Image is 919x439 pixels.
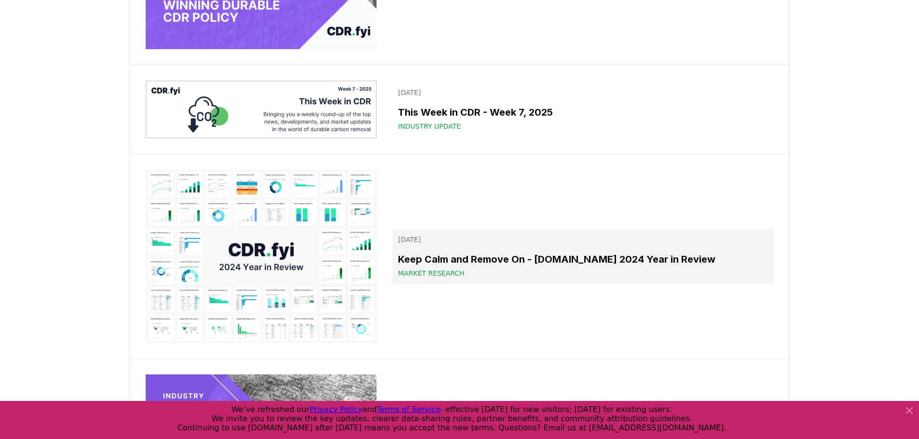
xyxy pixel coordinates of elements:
[392,229,773,284] a: [DATE]Keep Calm and Remove On - [DOMAIN_NAME] 2024 Year in ReviewMarket Research
[398,88,768,97] p: [DATE]
[398,235,768,244] p: [DATE]
[398,105,768,120] h3: This Week in CDR - Week 7, 2025
[392,82,773,137] a: [DATE]This Week in CDR - Week 7, 2025Industry Update
[398,252,768,266] h3: Keep Calm and Remove On - [DOMAIN_NAME] 2024 Year in Review
[398,121,461,131] span: Industry Update
[146,170,377,343] img: Keep Calm and Remove On - CDR.fyi 2024 Year in Review blog post image
[398,268,465,278] span: Market Research
[146,80,377,138] img: This Week in CDR - Week 7, 2025 blog post image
